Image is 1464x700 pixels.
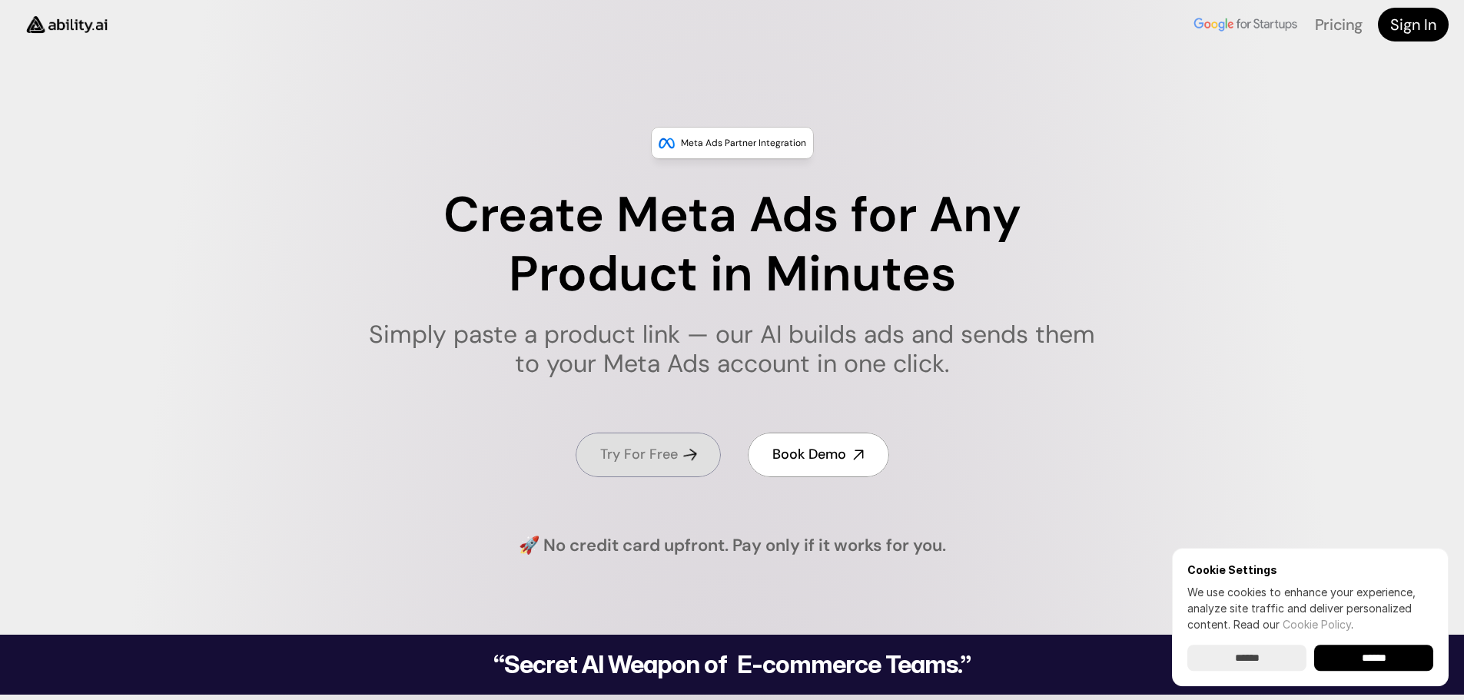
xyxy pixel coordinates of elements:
[454,652,1011,677] h2: “Secret AI Weapon of E-commerce Teams.”
[1187,563,1433,576] h6: Cookie Settings
[772,445,846,464] h4: Book Demo
[359,320,1105,379] h1: Simply paste a product link — our AI builds ads and sends them to your Meta Ads account in one cl...
[576,433,721,476] a: Try For Free
[1390,14,1436,35] h4: Sign In
[1187,584,1433,632] p: We use cookies to enhance your experience, analyze site traffic and deliver personalized content.
[1283,618,1351,631] a: Cookie Policy
[1315,15,1363,35] a: Pricing
[681,135,806,151] p: Meta Ads Partner Integration
[519,534,946,558] h4: 🚀 No credit card upfront. Pay only if it works for you.
[748,433,889,476] a: Book Demo
[1233,618,1353,631] span: Read our .
[359,186,1105,304] h1: Create Meta Ads for Any Product in Minutes
[600,445,678,464] h4: Try For Free
[1378,8,1449,41] a: Sign In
